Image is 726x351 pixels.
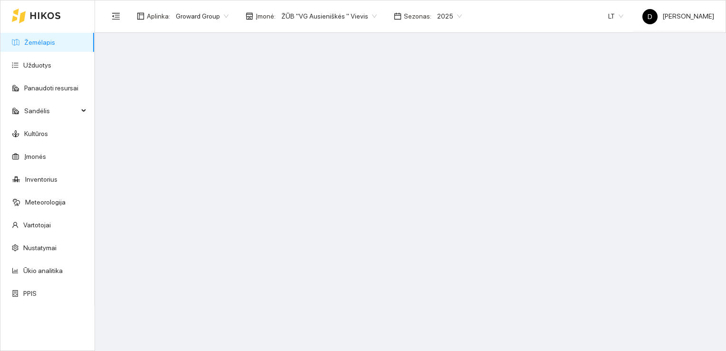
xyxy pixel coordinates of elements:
a: Panaudoti resursai [24,84,78,92]
span: Sandėlis [24,101,78,120]
button: menu-fold [106,7,125,26]
span: Groward Group [176,9,229,23]
span: Sezonas : [404,11,431,21]
span: Įmonė : [256,11,276,21]
a: Meteorologija [25,198,66,206]
span: 2025 [437,9,462,23]
a: Užduotys [23,61,51,69]
a: Inventorius [25,175,57,183]
span: LT [608,9,623,23]
span: D [648,9,652,24]
a: PPIS [23,290,37,297]
span: layout [137,12,144,20]
span: ŽŪB "VG Ausieniškės " Vievis [281,9,377,23]
a: Vartotojai [23,221,51,229]
span: shop [246,12,253,20]
a: Nustatymai [23,244,57,252]
a: Kultūros [24,130,48,137]
span: calendar [394,12,401,20]
a: Įmonės [24,153,46,160]
a: Žemėlapis [24,39,55,46]
span: menu-fold [112,12,120,20]
span: [PERSON_NAME] [642,12,714,20]
a: Ūkio analitika [23,267,63,274]
span: Aplinka : [147,11,170,21]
